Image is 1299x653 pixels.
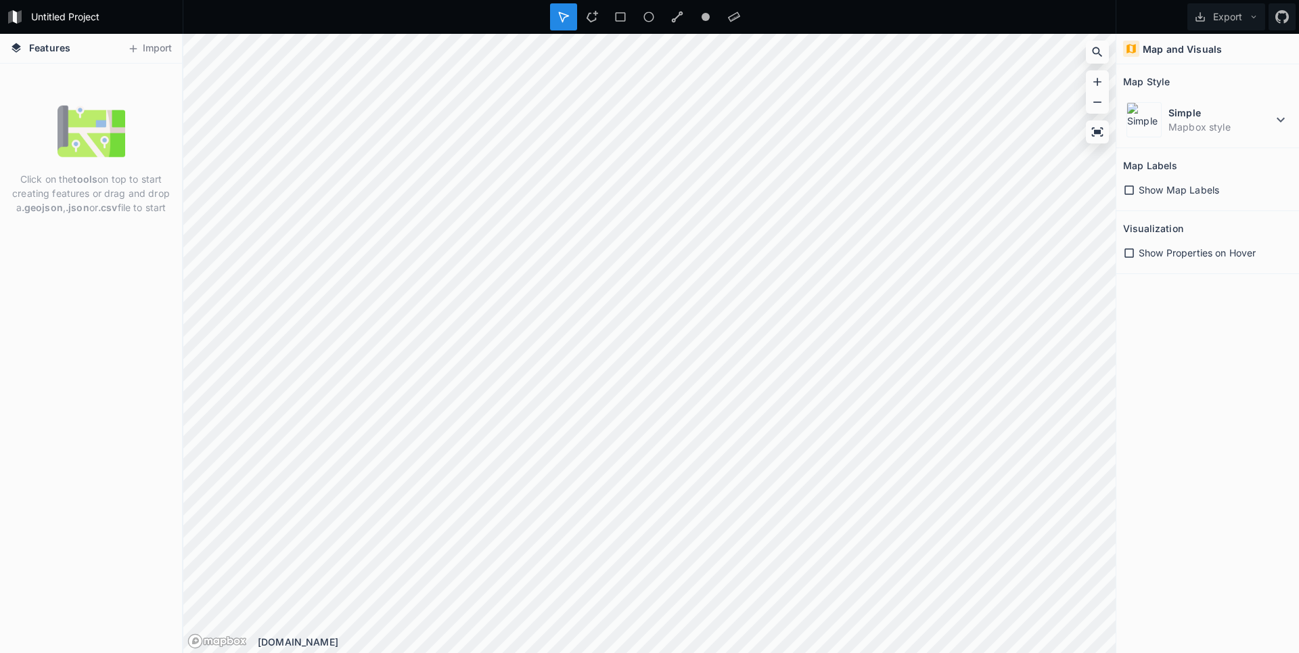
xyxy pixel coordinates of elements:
[1126,102,1162,137] img: Simple
[1139,246,1256,260] span: Show Properties on Hover
[98,202,118,213] strong: .csv
[1168,120,1273,134] dd: Mapbox style
[1143,42,1222,56] h4: Map and Visuals
[1187,3,1265,30] button: Export
[73,173,97,185] strong: tools
[187,633,247,649] a: Mapbox logo
[10,172,172,215] p: Click on the on top to start creating features or drag and drop a , or file to start
[66,202,89,213] strong: .json
[1123,218,1183,239] h2: Visualization
[258,635,1116,649] div: [DOMAIN_NAME]
[58,97,125,165] img: empty
[22,202,63,213] strong: .geojson
[29,41,70,55] span: Features
[1139,183,1219,197] span: Show Map Labels
[120,38,179,60] button: Import
[1123,155,1177,176] h2: Map Labels
[1123,71,1170,92] h2: Map Style
[1168,106,1273,120] dt: Simple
